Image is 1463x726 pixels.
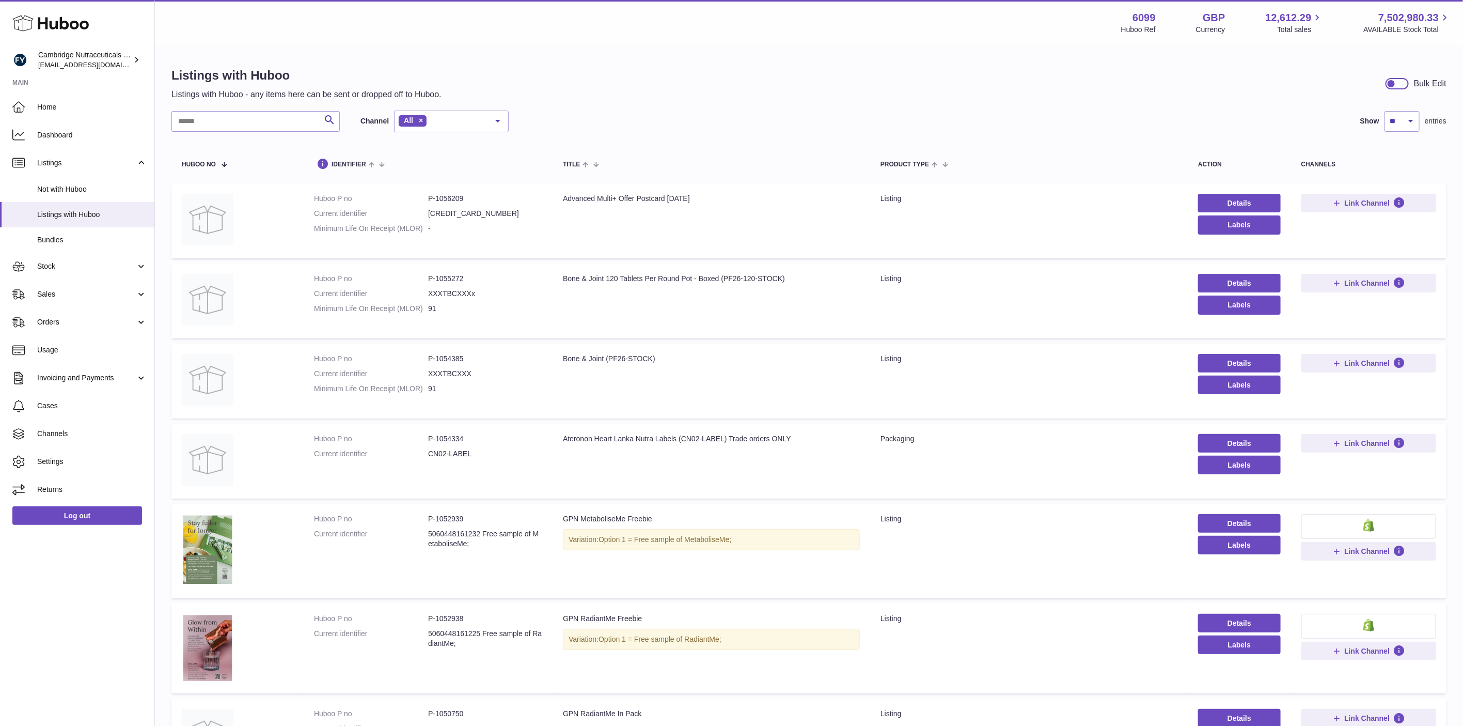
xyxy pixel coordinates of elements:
[563,274,860,284] div: Bone & Joint 120 Tablets Per Round Pot - Boxed (PF26-120-STOCK)
[37,158,136,168] span: Listings
[1198,636,1280,654] button: Labels
[1378,11,1439,25] span: 7,502,980.33
[1121,25,1156,35] div: Huboo Ref
[428,274,542,284] dd: P-1055272
[1196,25,1225,35] div: Currency
[1344,359,1390,368] span: Link Channel
[37,429,147,439] span: Channels
[314,529,428,549] dt: Current identifier
[428,529,542,549] dd: 5060448161232 Free sample of MetaboliseMe;
[563,434,860,444] div: Ateronon Heart Lanka Nutra Labels (CN02-LABEL) Trade orders ONLY
[563,529,860,550] div: Variation:
[37,210,147,220] span: Listings with Huboo
[1198,376,1280,394] button: Labels
[38,60,152,69] span: [EMAIL_ADDRESS][DOMAIN_NAME]
[1198,296,1280,314] button: Labels
[1132,11,1156,25] strong: 6099
[1301,274,1436,292] button: Link Channel
[1198,215,1280,234] button: Labels
[880,274,1177,284] div: listing
[880,354,1177,364] div: listing
[37,235,147,245] span: Bundles
[314,514,428,524] dt: Huboo P no
[1344,646,1390,656] span: Link Channel
[1344,439,1390,448] span: Link Channel
[1198,456,1280,474] button: Labels
[1198,434,1280,453] a: Details
[314,384,428,394] dt: Minimum Life On Receipt (MLOR)
[1198,194,1280,212] a: Details
[880,434,1177,444] div: packaging
[563,629,860,650] div: Variation:
[314,274,428,284] dt: Huboo P no
[563,514,860,524] div: GPN MetaboliseMe Freebie
[314,449,428,459] dt: Current identifier
[1301,434,1436,453] button: Link Channel
[1301,542,1436,561] button: Link Channel
[37,289,136,299] span: Sales
[428,224,542,234] dd: -
[314,194,428,204] dt: Huboo P no
[1363,519,1374,532] img: shopify-small.png
[428,449,542,459] dd: CN02-LABEL
[182,161,216,168] span: Huboo no
[37,485,147,495] span: Returns
[1363,619,1374,631] img: shopify-small.png
[1344,547,1390,556] span: Link Channel
[37,102,147,112] span: Home
[314,614,428,624] dt: Huboo P no
[1198,514,1280,533] a: Details
[1265,11,1323,35] a: 12,612.29 Total sales
[428,209,542,219] dd: [CREDIT_CARD_NUMBER]
[1363,25,1451,35] span: AVAILABLE Stock Total
[314,369,428,379] dt: Current identifier
[314,289,428,299] dt: Current identifier
[314,354,428,364] dt: Huboo P no
[37,317,136,327] span: Orders
[182,514,233,585] img: GPN MetaboliseMe Freebie
[1203,11,1225,25] strong: GBP
[428,514,542,524] dd: P-1052939
[563,354,860,364] div: Bone & Joint (PF26-STOCK)
[37,184,147,194] span: Not with Huboo
[37,345,147,355] span: Usage
[428,709,542,719] dd: P-1050750
[563,614,860,624] div: GPN RadiantMe Freebie
[599,535,731,544] span: Option 1 = Free sample of MetaboliseMe;
[428,384,542,394] dd: 91
[1344,714,1390,723] span: Link Channel
[314,224,428,234] dt: Minimum Life On Receipt (MLOR)
[314,209,428,219] dt: Current identifier
[563,709,860,719] div: GPN RadiantMe In Pack
[37,130,147,140] span: Dashboard
[428,434,542,444] dd: P-1054334
[37,261,136,271] span: Stock
[314,629,428,648] dt: Current identifier
[1344,279,1390,288] span: Link Channel
[314,304,428,314] dt: Minimum Life On Receipt (MLOR)
[428,304,542,314] dd: 91
[1198,614,1280,632] a: Details
[1198,274,1280,292] a: Details
[1277,25,1323,35] span: Total sales
[563,194,860,204] div: Advanced Multi+ Offer Postcard [DATE]
[880,194,1177,204] div: listing
[38,50,131,70] div: Cambridge Nutraceuticals Ltd
[1198,536,1280,554] button: Labels
[880,709,1177,719] div: listing
[428,629,542,648] dd: 5060448161225 Free sample of RadiantMe;
[182,434,233,486] img: Ateronon Heart Lanka Nutra Labels (CN02-LABEL) Trade orders ONLY
[182,354,233,406] img: Bone & Joint (PF26-STOCK)
[1425,116,1446,126] span: entries
[171,67,442,84] h1: Listings with Huboo
[1344,198,1390,208] span: Link Channel
[1198,161,1280,168] div: action
[314,709,428,719] dt: Huboo P no
[1301,354,1436,373] button: Link Channel
[171,89,442,100] p: Listings with Huboo - any items here can be sent or dropped off to Huboo.
[182,274,233,326] img: Bone & Joint 120 Tablets Per Round Pot - Boxed (PF26-120-STOCK)
[428,354,542,364] dd: P-1054385
[1363,11,1451,35] a: 7,502,980.33 AVAILABLE Stock Total
[563,161,580,168] span: title
[1360,116,1379,126] label: Show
